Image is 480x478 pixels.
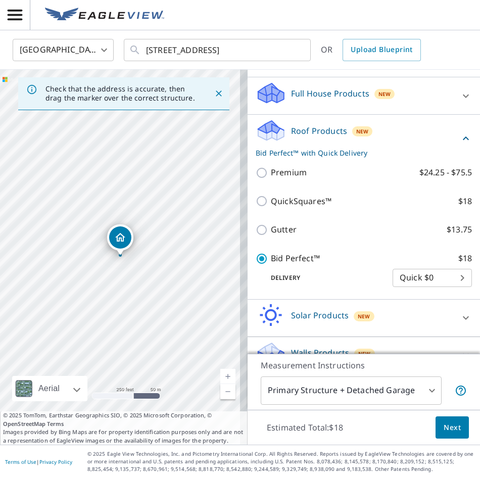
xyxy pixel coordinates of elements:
p: | [5,459,72,465]
div: Aerial [12,376,87,401]
p: $13.75 [447,223,472,236]
span: New [378,90,391,98]
input: Search by address or latitude-longitude [146,36,290,64]
p: Premium [271,166,307,179]
div: Aerial [35,376,63,401]
span: New [358,312,370,320]
button: Next [436,416,469,439]
p: Estimated Total: $18 [259,416,351,439]
p: Bid Perfect™ [271,252,320,265]
p: Roof Products [291,125,347,137]
a: EV Logo [39,2,170,29]
p: Full House Products [291,87,369,100]
span: Your report will include the primary structure and a detached garage if one exists. [455,385,467,397]
a: Current Level 17, Zoom Out [220,384,235,399]
span: New [356,127,369,135]
div: Primary Structure + Detached Garage [261,376,442,405]
div: Full House ProductsNew [256,81,472,110]
div: [GEOGRAPHIC_DATA] [13,36,114,64]
p: $18 [458,195,472,208]
div: Walls ProductsNew [256,341,472,370]
span: Upload Blueprint [351,43,412,56]
p: $18 [458,252,472,265]
a: Terms of Use [5,458,36,465]
span: © 2025 TomTom, Earthstar Geographics SIO, © 2025 Microsoft Corporation, © [3,411,245,428]
p: Measurement Instructions [261,359,467,371]
a: Terms [47,420,64,427]
button: Close [212,87,225,100]
span: Next [444,421,461,434]
div: Quick $0 [393,264,472,292]
div: Roof ProductsNewBid Perfect™ with Quick Delivery [256,119,472,158]
div: OR [321,39,421,61]
div: Dropped pin, building 1, Residential property, 74 Parnassus Ave San Francisco, CA 94117 [107,224,133,256]
p: Delivery [256,273,393,282]
p: Walls Products [291,347,349,359]
a: Privacy Policy [39,458,72,465]
span: New [358,350,371,358]
a: OpenStreetMap [3,420,45,427]
p: QuickSquares™ [271,195,331,208]
p: Bid Perfect™ with Quick Delivery [256,148,460,158]
p: Gutter [271,223,297,236]
p: Check that the address is accurate, then drag the marker over the correct structure. [45,84,196,103]
img: EV Logo [45,8,164,23]
div: Solar ProductsNew [256,304,472,332]
p: $24.25 - $75.5 [419,166,472,179]
a: Current Level 17, Zoom In [220,369,235,384]
a: Upload Blueprint [343,39,420,61]
p: Solar Products [291,309,349,321]
p: © 2025 Eagle View Technologies, Inc. and Pictometry International Corp. All Rights Reserved. Repo... [87,450,475,473]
